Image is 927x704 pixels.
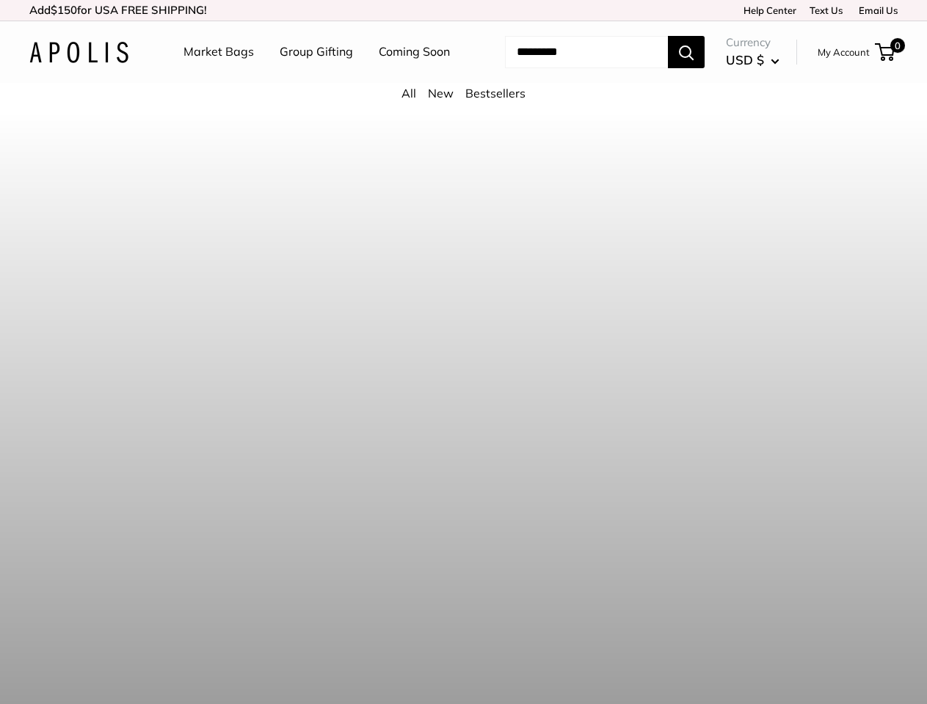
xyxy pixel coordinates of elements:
[726,52,764,67] span: USD $
[183,41,254,63] a: Market Bags
[668,36,705,68] button: Search
[51,3,77,17] span: $150
[726,32,779,53] span: Currency
[890,38,905,53] span: 0
[876,43,895,61] a: 0
[505,36,668,68] input: Search...
[379,41,450,63] a: Coming Soon
[854,4,898,16] a: Email Us
[29,42,128,63] img: Apolis
[818,43,870,61] a: My Account
[465,86,526,100] a: Bestsellers
[738,4,796,16] a: Help Center
[428,86,454,100] a: New
[726,48,779,72] button: USD $
[810,4,843,16] a: Text Us
[280,41,353,63] a: Group Gifting
[401,86,416,100] a: All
